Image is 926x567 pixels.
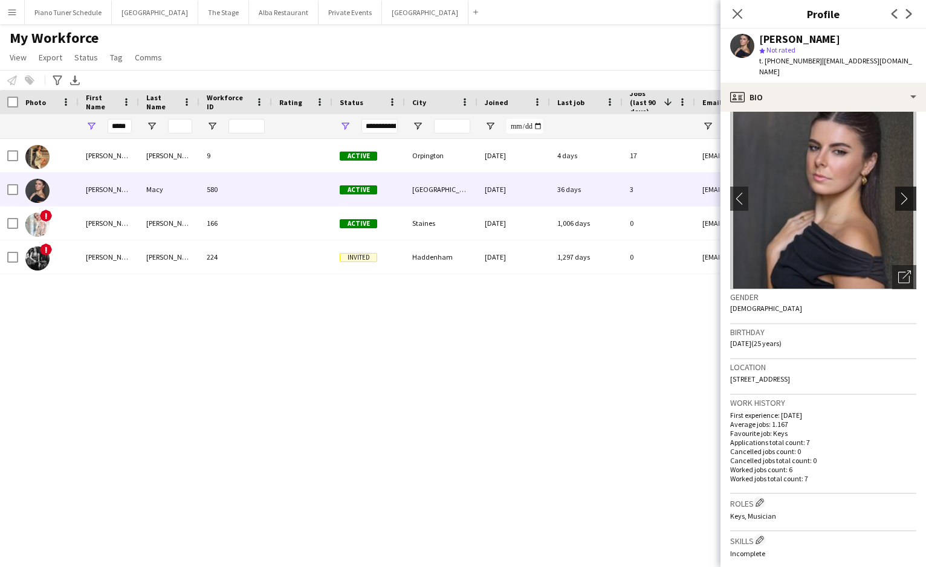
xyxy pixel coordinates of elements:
span: First Name [86,93,117,111]
img: Laura Ingham [25,213,50,237]
p: Worked jobs count: 6 [730,465,916,474]
span: | [EMAIL_ADDRESS][DOMAIN_NAME] [759,56,912,76]
app-action-btn: Advanced filters [50,73,65,88]
div: [PERSON_NAME] [139,207,199,240]
span: Jobs (last 90 days) [630,89,659,116]
span: Photo [25,98,46,107]
span: [STREET_ADDRESS] [730,374,790,383]
h3: Gender [730,292,916,303]
span: Comms [135,52,162,63]
div: 1,297 days [550,240,623,274]
p: Cancelled jobs count: 0 [730,447,916,456]
button: Open Filter Menu [412,121,423,132]
button: Alba Restaurant [249,1,319,24]
span: View [10,52,27,63]
button: The Stage [198,1,249,24]
span: Joined [485,98,508,107]
span: Export [39,52,62,63]
span: City [412,98,426,107]
div: Open photos pop-in [892,265,916,289]
a: View [5,50,31,65]
button: Open Filter Menu [146,121,157,132]
p: Favourite job: Keys [730,429,916,438]
span: Active [340,185,377,194]
h3: Birthday [730,327,916,338]
button: [GEOGRAPHIC_DATA] [112,1,198,24]
span: My Workforce [10,29,99,47]
a: Tag [105,50,128,65]
div: 1,006 days [550,207,623,240]
div: 36 days [550,173,623,206]
span: Email [702,98,722,107]
p: Worked jobs total count: 7 [730,474,916,483]
div: 0 [623,207,695,240]
input: First Name Filter Input [108,119,132,133]
div: [PERSON_NAME] [139,240,199,274]
input: Last Name Filter Input [168,119,192,133]
button: Open Filter Menu [207,121,218,132]
span: Workforce ID [207,93,250,111]
h3: Location [730,362,916,373]
img: Laura Macy [25,179,50,203]
h3: Work history [730,397,916,408]
span: Active [340,219,377,228]
span: ! [40,243,52,255]
span: Last job [557,98,584,107]
p: Applications total count: 7 [730,438,916,447]
span: ! [40,210,52,222]
img: Crew avatar or photo [730,108,916,289]
span: Tag [110,52,123,63]
div: 9 [199,139,272,172]
div: 17 [623,139,695,172]
button: Private Events [319,1,382,24]
span: Last Name [146,93,178,111]
h3: Profile [720,6,926,22]
p: Cancelled jobs total count: 0 [730,456,916,465]
h3: Skills [730,534,916,546]
button: [GEOGRAPHIC_DATA] [382,1,468,24]
p: First experience: [DATE] [730,411,916,420]
a: Status [70,50,103,65]
span: Rating [279,98,302,107]
img: Laura Williams [25,246,50,271]
span: Keys, Musician [730,511,776,521]
input: City Filter Input [434,119,470,133]
div: [PERSON_NAME] [79,173,139,206]
span: Status [340,98,363,107]
div: [DATE] [478,207,550,240]
button: Open Filter Menu [86,121,97,132]
p: Average jobs: 1.167 [730,420,916,429]
span: [DATE] (25 years) [730,339,782,348]
p: Incomplete [730,549,916,558]
button: Open Filter Menu [485,121,496,132]
a: Comms [130,50,167,65]
div: [DATE] [478,173,550,206]
span: Active [340,152,377,161]
div: 0 [623,240,695,274]
div: [PERSON_NAME] [79,207,139,240]
div: Macy [139,173,199,206]
div: 3 [623,173,695,206]
h3: Roles [730,496,916,509]
span: Invited [340,253,377,262]
span: t. [PHONE_NUMBER] [759,56,822,65]
div: Staines [405,207,478,240]
span: Not rated [766,45,795,54]
button: Open Filter Menu [340,121,351,132]
div: Orpington [405,139,478,172]
button: Piano Tuner Schedule [25,1,112,24]
input: Workforce ID Filter Input [228,119,265,133]
div: 166 [199,207,272,240]
div: [DATE] [478,240,550,274]
span: Status [74,52,98,63]
span: [DEMOGRAPHIC_DATA] [730,304,802,313]
div: 580 [199,173,272,206]
div: [PERSON_NAME] [79,240,139,274]
div: [PERSON_NAME] [79,139,139,172]
input: Joined Filter Input [507,119,543,133]
button: Open Filter Menu [702,121,713,132]
a: Export [34,50,67,65]
div: [PERSON_NAME] [759,34,840,45]
div: Haddenham [405,240,478,274]
div: [GEOGRAPHIC_DATA] [405,173,478,206]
